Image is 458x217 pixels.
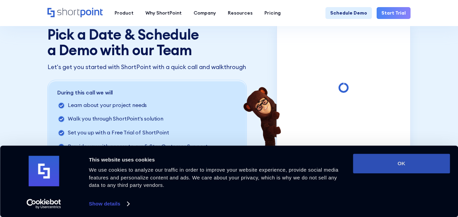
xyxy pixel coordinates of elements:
[68,101,147,110] p: Learn about your project needs
[108,7,139,19] a: Product
[377,7,411,19] a: Start Trial
[47,27,204,58] h1: Pick a Date & Schedule a Demo with our Team
[57,89,218,97] p: During this call we will
[89,199,129,209] a: Show details
[264,9,281,17] div: Pricing
[68,143,218,159] p: Provide you with access to our 5-Star Customer Support Team &
[222,7,258,19] a: Resources
[145,9,182,17] div: Why ShortPoint
[258,7,286,19] a: Pricing
[325,7,372,19] a: Schedule Demo
[139,7,187,19] a: Why ShortPoint
[47,8,103,18] a: Home
[14,199,74,209] a: Usercentrics Cookiebot - opens in a new window
[194,9,216,17] div: Company
[68,129,169,138] p: Set you up with a Free Trial of ShortPoint
[68,115,163,124] p: Walk you through ShortPoint's solution
[89,167,338,188] span: We use cookies to analyze our traffic in order to improve your website experience, provide social...
[89,156,345,164] div: This website uses cookies
[28,156,59,187] img: logo
[277,21,410,215] iframe: Select a Date & Time - Calendly
[353,154,450,173] button: OK
[115,9,134,17] div: Product
[47,63,248,71] p: Let's get you started with ShortPoint with a quick call and walkthrough
[228,9,253,17] div: Resources
[187,7,222,19] a: Company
